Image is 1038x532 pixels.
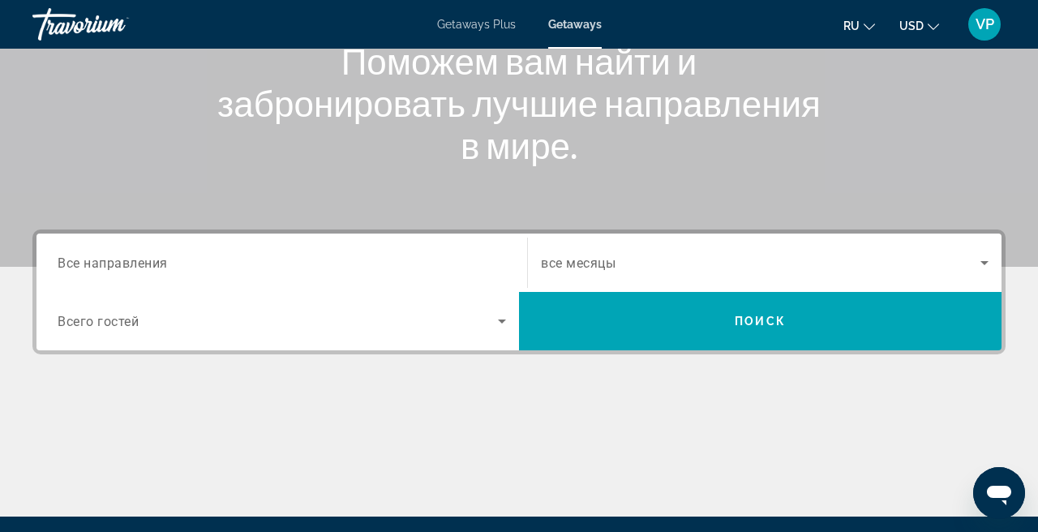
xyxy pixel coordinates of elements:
[973,467,1025,519] iframe: Кнопка для запуску вікна повідомлень
[32,3,195,45] a: Travorium
[437,18,516,31] a: Getaways Plus
[548,18,602,31] a: Getaways
[58,255,168,270] span: Все направления
[899,14,939,37] button: Change currency
[519,292,1002,350] button: Поиск
[735,315,786,328] span: Поиск
[843,19,860,32] span: ru
[541,255,616,271] span: все месяцы
[899,19,924,32] span: USD
[843,14,875,37] button: Change language
[215,40,823,166] h1: Поможем вам найти и забронировать лучшие направления в мире.
[963,7,1006,41] button: User Menu
[36,234,1002,350] div: Search widget
[58,314,139,329] span: Всего гостей
[976,16,994,32] span: VP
